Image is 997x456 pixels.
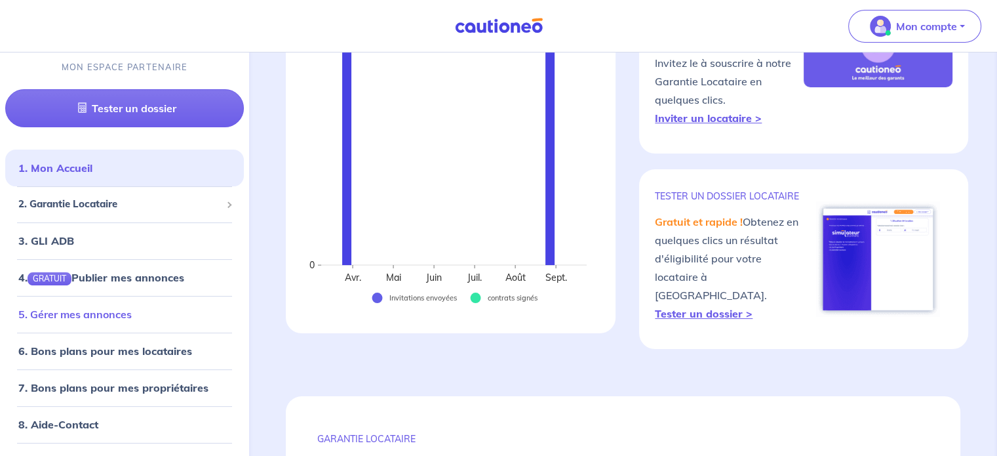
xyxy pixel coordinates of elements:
a: 6. Bons plans pour mes locataires [18,344,192,358]
text: Juin [425,272,442,283]
img: illu_account_valid_menu.svg [870,16,891,37]
img: simulateur.png [816,201,940,317]
p: TESTER un dossier locataire [655,190,804,202]
div: 7. Bons plans pour mes propriétaires [5,375,244,401]
a: 5. Gérer mes annonces [18,308,132,321]
div: 1. Mon Accueil [5,155,244,182]
a: 8. Aide-Contact [18,418,98,431]
a: 3. GLI ADB [18,234,74,247]
a: Tester un dossier > [655,307,753,320]
img: Cautioneo [450,18,548,34]
text: Sept. [545,272,567,283]
a: 4.GRATUITPublier mes annonces [18,271,184,284]
p: GARANTIE LOCATAIRE [317,433,929,445]
button: illu_account_valid_menu.svgMon compte [848,10,981,43]
p: Mon compte [896,18,957,34]
text: Août [505,272,526,283]
text: Juil. [467,272,482,283]
div: 6. Bons plans pour mes locataires [5,338,244,364]
p: MON ESPACE PARTENAIRE [62,62,188,74]
p: Obtenez en quelques clics un résultat d'éligibilité pour votre locataire à [GEOGRAPHIC_DATA]. [655,213,804,323]
div: 8. Aide-Contact [5,411,244,438]
text: Avr. [345,272,361,283]
div: 5. Gérer mes annonces [5,301,244,327]
span: 2. Garantie Locataire [18,197,221,213]
a: 7. Bons plans pour mes propriétaires [18,381,208,394]
a: 1. Mon Accueil [18,162,92,175]
a: Tester un dossier [5,90,244,128]
text: Mai [386,272,401,283]
em: Gratuit et rapide ! [655,215,743,228]
div: 2. Garantie Locataire [5,192,244,218]
div: 4.GRATUITPublier mes annonces [5,264,244,291]
div: 3. GLI ADB [5,228,244,254]
text: 0 [309,259,315,271]
a: Inviter un locataire > [655,112,762,125]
